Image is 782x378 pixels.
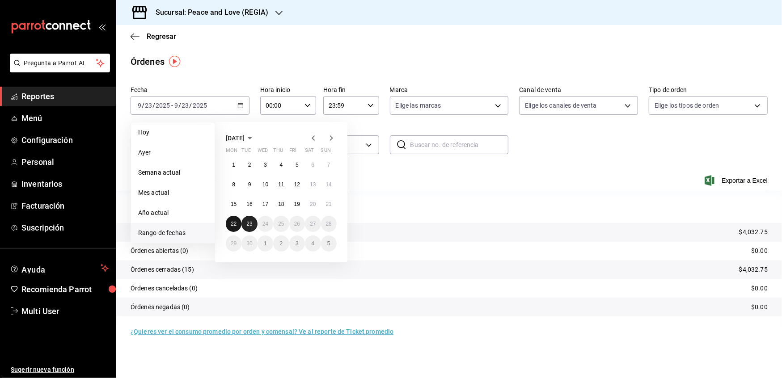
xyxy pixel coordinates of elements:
input: -- [144,102,152,109]
abbr: Thursday [273,147,283,157]
span: [DATE] [226,134,245,142]
abbr: September 29, 2025 [231,240,237,247]
span: / [142,102,144,109]
abbr: September 23, 2025 [246,221,252,227]
abbr: October 1, 2025 [264,240,267,247]
abbr: October 2, 2025 [280,240,283,247]
abbr: Friday [289,147,296,157]
button: October 4, 2025 [305,235,321,252]
button: Regresar [131,32,176,41]
span: Elige los canales de venta [525,101,596,110]
label: Marca [390,87,509,93]
button: September 29, 2025 [226,235,241,252]
button: Exportar a Excel [706,175,768,186]
abbr: September 5, 2025 [296,162,299,168]
p: Órdenes abiertas (0) [131,246,189,256]
button: October 1, 2025 [258,235,273,252]
abbr: September 14, 2025 [326,181,332,188]
abbr: September 21, 2025 [326,201,332,207]
abbr: September 6, 2025 [311,162,314,168]
button: September 5, 2025 [289,157,305,173]
span: Inventarios [21,178,109,190]
abbr: September 2, 2025 [248,162,251,168]
button: September 8, 2025 [226,176,241,193]
abbr: September 18, 2025 [278,201,284,207]
button: September 22, 2025 [226,216,241,232]
abbr: September 12, 2025 [294,181,300,188]
div: Órdenes [131,55,165,68]
button: open_drawer_menu [98,23,106,30]
a: ¿Quieres ver el consumo promedio por orden y comensal? Ve al reporte de Ticket promedio [131,328,393,335]
button: September 10, 2025 [258,176,273,193]
button: September 28, 2025 [321,216,337,232]
abbr: September 19, 2025 [294,201,300,207]
input: ---- [155,102,170,109]
input: -- [182,102,190,109]
abbr: Monday [226,147,237,157]
abbr: Wednesday [258,147,268,157]
button: September 27, 2025 [305,216,321,232]
span: Multi User [21,305,109,317]
abbr: September 16, 2025 [246,201,252,207]
abbr: September 20, 2025 [310,201,316,207]
abbr: September 10, 2025 [262,181,268,188]
abbr: September 26, 2025 [294,221,300,227]
p: Órdenes cerradas (15) [131,265,194,274]
span: Rango de fechas [138,228,207,238]
abbr: September 8, 2025 [232,181,235,188]
button: September 30, 2025 [241,235,257,252]
p: Órdenes canceladas (0) [131,284,198,293]
span: Ayuda [21,263,97,273]
abbr: September 7, 2025 [327,162,330,168]
button: [DATE] [226,133,255,143]
abbr: September 24, 2025 [262,221,268,227]
button: September 23, 2025 [241,216,257,232]
button: September 11, 2025 [273,176,289,193]
button: September 13, 2025 [305,176,321,193]
span: Elige los tipos de orden [655,101,719,110]
button: September 24, 2025 [258,216,273,232]
abbr: September 28, 2025 [326,221,332,227]
span: Hoy [138,128,207,137]
p: $0.00 [751,302,768,312]
span: Recomienda Parrot [21,283,109,295]
button: September 19, 2025 [289,196,305,212]
button: October 5, 2025 [321,235,337,252]
input: -- [137,102,142,109]
button: September 9, 2025 [241,176,257,193]
a: Pregunta a Parrot AI [6,65,110,74]
button: September 2, 2025 [241,157,257,173]
label: Canal de venta [519,87,638,93]
input: -- [174,102,178,109]
span: Sugerir nueva función [11,365,109,374]
h3: Sucursal: Peace and Love (REGIA) [148,7,268,18]
button: September 4, 2025 [273,157,289,173]
abbr: September 22, 2025 [231,221,237,227]
abbr: September 30, 2025 [246,240,252,247]
abbr: September 25, 2025 [278,221,284,227]
button: September 15, 2025 [226,196,241,212]
button: September 14, 2025 [321,176,337,193]
abbr: September 4, 2025 [280,162,283,168]
span: Mes actual [138,188,207,197]
p: $4,032.75 [739,227,768,237]
button: September 20, 2025 [305,196,321,212]
button: September 17, 2025 [258,196,273,212]
span: Pregunta a Parrot AI [24,59,96,68]
abbr: Saturday [305,147,314,157]
button: October 3, 2025 [289,235,305,252]
abbr: September 15, 2025 [231,201,237,207]
span: Elige las marcas [396,101,441,110]
abbr: Sunday [321,147,331,157]
span: Menú [21,112,109,124]
abbr: September 9, 2025 [248,181,251,188]
abbr: October 4, 2025 [311,240,314,247]
span: / [178,102,181,109]
img: Tooltip marker [169,56,180,67]
abbr: September 27, 2025 [310,221,316,227]
span: / [190,102,192,109]
span: Semana actual [138,168,207,177]
button: September 12, 2025 [289,176,305,193]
